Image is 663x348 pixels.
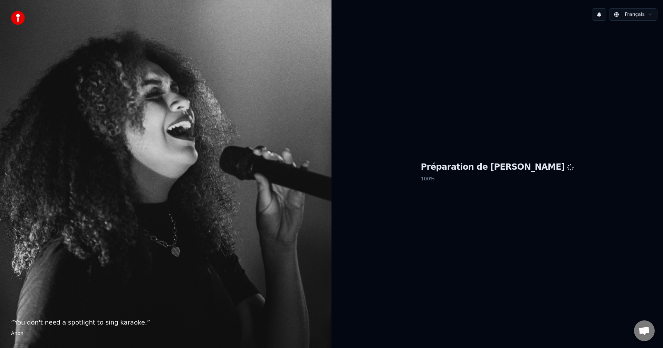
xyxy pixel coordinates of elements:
p: 100 % [421,173,574,185]
footer: Anon [11,330,320,337]
a: Ouvrir le chat [634,320,655,341]
img: youka [11,11,25,25]
p: “ You don't need a spotlight to sing karaoke. ” [11,318,320,327]
h1: Préparation de [PERSON_NAME] [421,162,574,173]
